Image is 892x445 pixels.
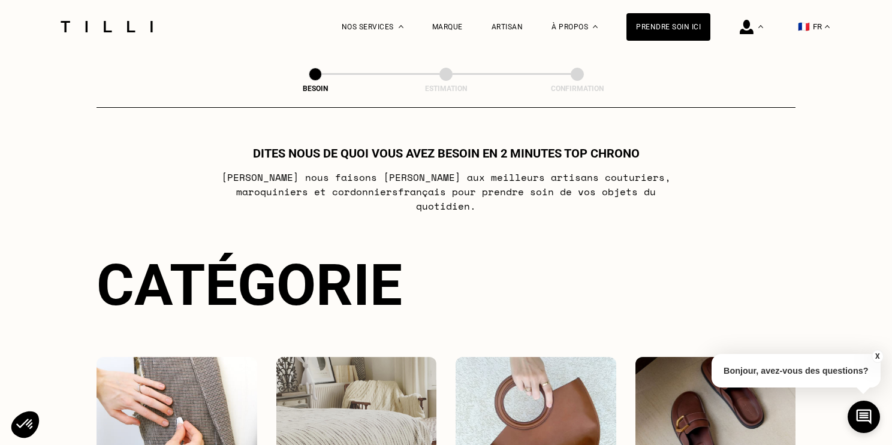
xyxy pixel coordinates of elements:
span: 🇫🇷 [798,21,810,32]
a: Artisan [492,23,523,31]
div: Besoin [255,84,375,93]
img: icône connexion [740,20,754,34]
img: menu déroulant [825,25,830,28]
h1: Dites nous de quoi vous avez besoin en 2 minutes top chrono [253,146,640,161]
p: Bonjour, avez-vous des questions? [712,354,881,388]
img: Menu déroulant [399,25,403,28]
p: [PERSON_NAME] nous faisons [PERSON_NAME] aux meilleurs artisans couturiers , maroquiniers et cord... [209,170,684,213]
a: Prendre soin ici [626,13,710,41]
img: Menu déroulant [758,25,763,28]
div: Confirmation [517,84,637,93]
div: Catégorie [97,252,795,319]
button: X [871,350,883,363]
div: Estimation [386,84,506,93]
img: Menu déroulant à propos [593,25,598,28]
img: Logo du service de couturière Tilli [56,21,157,32]
a: Marque [432,23,463,31]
